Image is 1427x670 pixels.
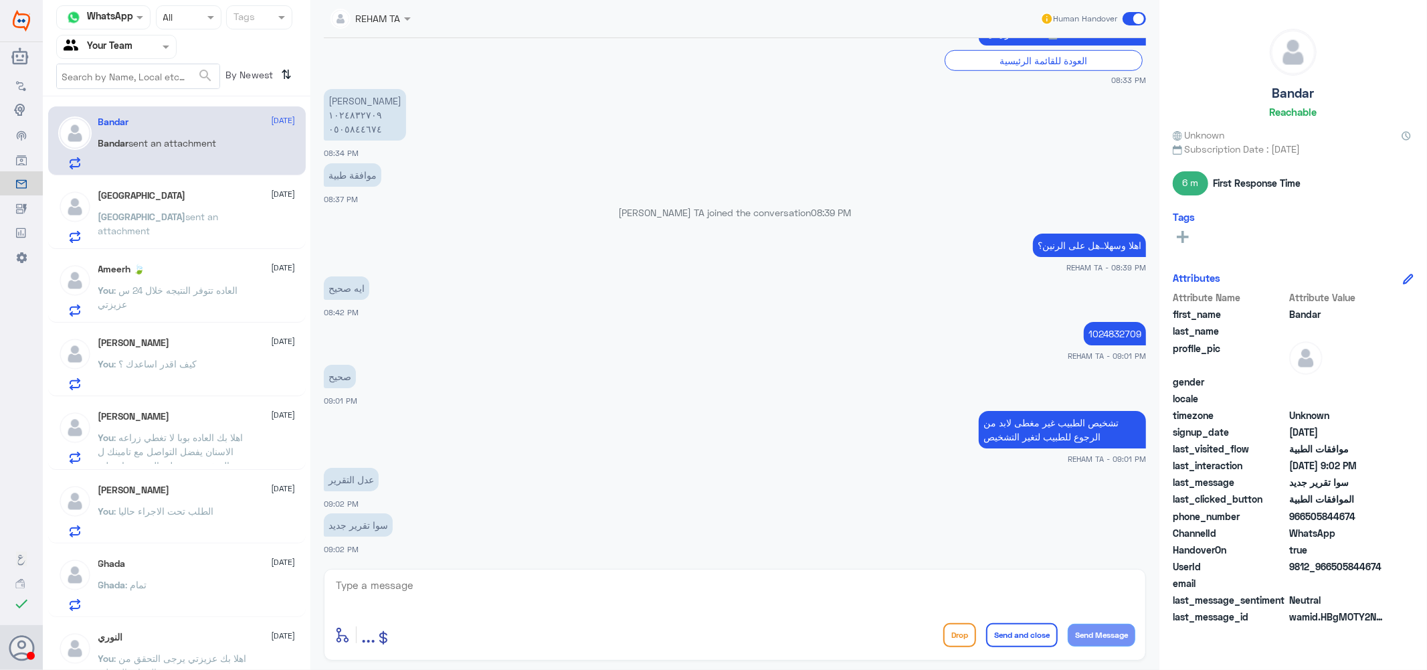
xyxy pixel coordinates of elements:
[1173,543,1287,557] span: HandoverOn
[58,411,92,444] img: defaultAdmin.png
[324,276,369,300] p: 1/9/2025, 8:42 PM
[98,211,186,222] span: [GEOGRAPHIC_DATA]
[1173,307,1287,321] span: first_name
[1289,442,1386,456] span: موافقات الطبية
[1289,492,1386,506] span: الموافقات الطبية
[1173,560,1287,574] span: UserId
[1173,475,1287,489] span: last_message
[1173,211,1195,223] h6: Tags
[1289,392,1386,406] span: null
[1173,526,1287,540] span: ChannelId
[1272,86,1315,101] h5: Bandar
[1173,509,1287,523] span: phone_number
[197,65,213,87] button: search
[361,620,375,650] button: ...
[13,10,30,31] img: Widebot Logo
[98,337,170,349] h5: Abdullah Alshaer
[324,365,356,388] p: 1/9/2025, 9:01 PM
[1270,106,1317,118] h6: Reachable
[58,337,92,371] img: defaultAdmin.png
[98,432,114,443] span: You
[57,64,219,88] input: Search by Name, Local etc…
[98,137,129,149] span: Bandar
[1289,526,1386,540] span: 2
[272,556,296,568] span: [DATE]
[1068,350,1146,361] span: REHAM TA - 09:01 PM
[98,284,238,310] span: : العاده تتوفر النتيجه خلال 24 س عزيزتي
[324,163,381,187] p: 1/9/2025, 8:37 PM
[1289,408,1386,422] span: Unknown
[1289,610,1386,624] span: wamid.HBgMOTY2NTA1ODQ0Njc0FQIAEhgUM0FGNDQyRkM4MDEwMUUxQzhDRjgA
[1066,262,1146,273] span: REHAM TA - 08:39 PM
[1289,560,1386,574] span: 9812_966505844674
[58,485,92,518] img: defaultAdmin.png
[1068,453,1146,465] span: REHAM TA - 09:01 PM
[324,89,406,141] p: 1/9/2025, 8:34 PM
[979,411,1146,448] p: 1/9/2025, 9:01 PM
[98,190,186,201] h5: Turki
[1173,341,1287,372] span: profile_pic
[98,116,129,128] h5: Bandar
[220,64,276,90] span: By Newest
[1289,307,1386,321] span: Bandar
[1289,458,1386,473] span: 2025-09-01T18:02:13.351Z
[1111,74,1146,86] span: 08:33 PM
[1173,128,1225,142] span: Unknown
[126,579,147,590] span: : تمام
[197,68,213,84] span: search
[1173,576,1287,590] span: email
[64,7,84,27] img: whatsapp.png
[272,188,296,200] span: [DATE]
[943,623,976,647] button: Drop
[324,195,358,203] span: 08:37 PM
[98,485,170,496] h5: Abdullah
[13,596,29,612] i: check
[1173,324,1287,338] span: last_name
[282,64,292,86] i: ⇅
[324,513,393,537] p: 1/9/2025, 9:02 PM
[324,205,1146,220] p: [PERSON_NAME] TA joined the conversation
[98,284,114,296] span: You
[114,358,197,369] span: : كيف اقدر اساعدك ؟
[1173,610,1287,624] span: last_message_id
[324,468,379,491] p: 1/9/2025, 9:02 PM
[272,335,296,347] span: [DATE]
[1213,176,1301,190] span: First Response Time
[1173,458,1287,473] span: last_interaction
[1289,593,1386,607] span: 0
[1289,341,1323,375] img: defaultAdmin.png
[58,632,92,665] img: defaultAdmin.png
[945,50,1143,71] div: العودة للقائمة الرئيسية
[272,114,296,127] span: [DATE]
[986,623,1058,647] button: Send and close
[58,558,92,592] img: defaultAdmin.png
[98,632,123,643] h5: النوري
[1270,29,1316,75] img: defaultAdmin.png
[98,432,244,485] span: : اهلا بك العاده بوبا لا تغطي زراعه الاسنان يفضل التواصل مع تامينك ل التحقق من تغطيه الخدمه بناء ...
[114,505,214,517] span: : الطلب تحت الاجراء حاليا
[1173,492,1287,506] span: last_clicked_button
[272,483,296,495] span: [DATE]
[1289,543,1386,557] span: true
[361,622,375,647] span: ...
[231,9,255,27] div: Tags
[272,262,296,274] span: [DATE]
[98,264,145,275] h5: Ameerh 🍃
[1289,375,1386,389] span: null
[98,579,126,590] span: Ghada
[1173,593,1287,607] span: last_message_sentiment
[272,630,296,642] span: [DATE]
[1068,624,1135,647] button: Send Message
[1173,442,1287,456] span: last_visited_flow
[272,409,296,421] span: [DATE]
[1289,475,1386,489] span: سوا تقرير جديد
[9,635,34,661] button: Avatar
[324,149,359,157] span: 08:34 PM
[98,411,170,422] h5: Abu Ahmed
[1289,576,1386,590] span: null
[129,137,217,149] span: sent an attachment
[1173,171,1208,195] span: 6 m
[324,396,357,405] span: 09:01 PM
[1289,425,1386,439] span: 2025-08-23T09:25:28.23Z
[324,545,359,554] span: 09:02 PM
